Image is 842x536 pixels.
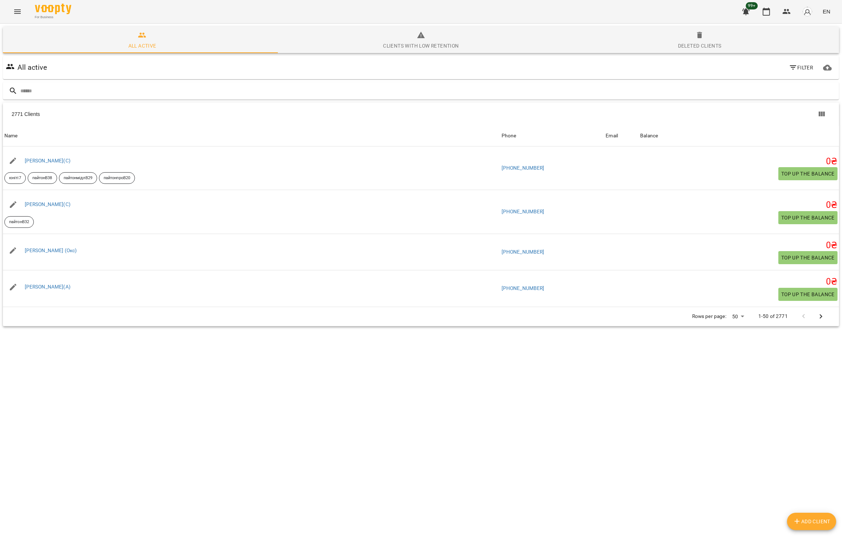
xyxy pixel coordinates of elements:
[4,132,499,140] span: Name
[640,200,838,211] h5: 0 ₴
[823,8,830,15] span: EN
[778,288,838,301] button: Top up the balance
[786,61,816,74] button: Filter
[502,132,516,140] div: Phone
[9,3,26,20] button: Menu
[35,15,71,20] span: For Business
[35,4,71,14] img: Voopty Logo
[4,216,34,228] div: пайтонВ32
[778,167,838,180] button: Top up the balance
[606,132,637,140] span: Email
[781,213,835,222] span: Top up the balance
[64,175,92,181] p: пайтонмідлВ29
[813,105,830,123] button: Columns view
[25,284,71,290] a: [PERSON_NAME](А)
[383,41,459,50] div: Clients with low retention
[9,219,29,225] p: пайтонВ32
[802,7,813,17] img: avatar_s.png
[678,41,722,50] div: Deleted clients
[9,175,21,181] p: юніті7
[606,132,618,140] div: Sort
[502,165,544,171] a: [PHONE_NUMBER]
[789,63,813,72] span: Filter
[781,253,835,262] span: Top up the balance
[99,172,135,184] div: пайтонпроВ20
[640,240,838,251] h5: 0 ₴
[502,209,544,214] a: [PHONE_NUMBER]
[758,313,788,320] p: 1-50 of 2771
[25,201,71,207] a: [PERSON_NAME](С)
[778,251,838,264] button: Top up the balance
[502,132,603,140] span: Phone
[640,276,838,287] h5: 0 ₴
[640,132,658,140] div: Sort
[4,172,26,184] div: юніті7
[606,132,618,140] div: Email
[12,110,427,118] div: 2771 Clients
[25,158,71,164] a: [PERSON_NAME](С)
[32,175,52,181] p: пайтонВ38
[4,132,18,140] div: Sort
[729,311,747,322] div: 50
[502,132,516,140] div: Sort
[17,62,47,73] h6: All active
[778,211,838,224] button: Top up the balance
[781,169,835,178] span: Top up the balance
[25,247,77,253] a: [PERSON_NAME] (Окс)
[812,308,830,325] button: Next Page
[746,2,758,9] span: 99+
[692,313,726,320] p: Rows per page:
[59,172,97,184] div: пайтонмідлВ29
[502,285,544,291] a: [PHONE_NUMBER]
[4,132,18,140] div: Name
[502,249,544,255] a: [PHONE_NUMBER]
[104,175,130,181] p: пайтонпроВ20
[640,132,838,140] span: Balance
[128,41,156,50] div: All active
[781,290,835,299] span: Top up the balance
[640,132,658,140] div: Balance
[820,5,833,18] button: EN
[640,156,838,167] h5: 0 ₴
[28,172,57,184] div: пайтонВ38
[3,102,839,126] div: Table Toolbar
